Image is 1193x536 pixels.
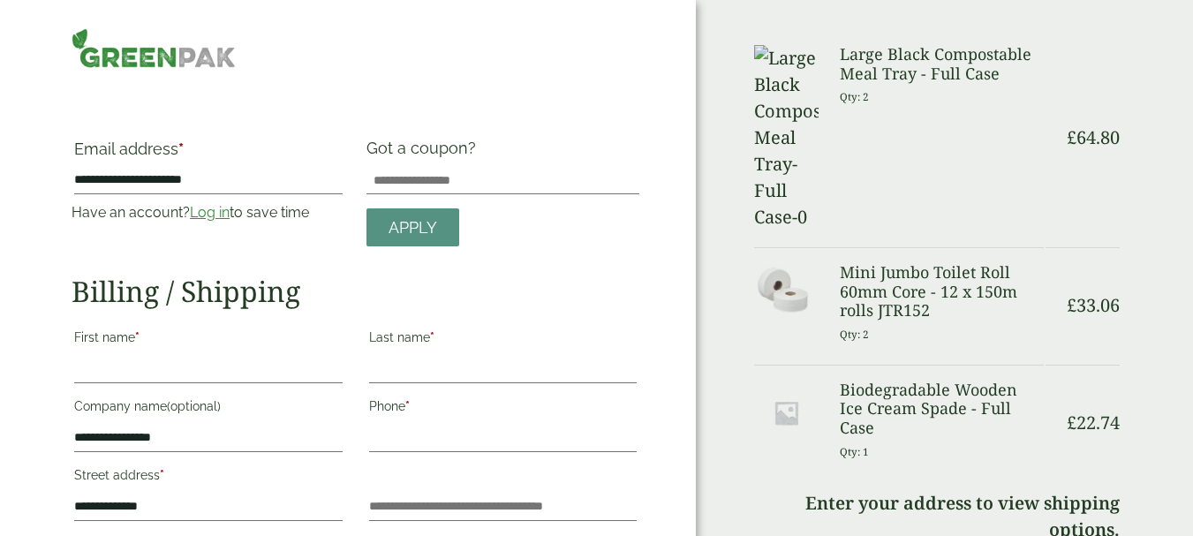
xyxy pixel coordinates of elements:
[167,399,221,413] span: (optional)
[72,202,345,223] p: Have an account? to save time
[135,330,140,344] abbr: required
[754,45,819,230] img: Large Black Compostable Meal Tray-Full Case-0
[369,394,638,424] label: Phone
[840,263,1044,321] h3: Mini Jumbo Toilet Roll 60mm Core - 12 x 150m rolls JTR152
[1067,125,1120,149] bdi: 64.80
[754,381,819,445] img: Placeholder
[389,218,437,238] span: Apply
[74,394,343,424] label: Company name
[840,445,869,458] small: Qty: 1
[840,381,1044,438] h3: Biodegradable Wooden Ice Cream Spade - Full Case
[369,325,638,355] label: Last name
[1067,125,1076,149] span: £
[190,204,230,221] a: Log in
[366,139,483,166] label: Got a coupon?
[430,330,434,344] abbr: required
[1067,411,1076,434] span: £
[74,141,343,166] label: Email address
[72,275,639,308] h2: Billing / Shipping
[840,45,1044,83] h3: Large Black Compostable Meal Tray - Full Case
[1067,411,1120,434] bdi: 22.74
[74,463,343,493] label: Street address
[160,468,164,482] abbr: required
[1067,293,1076,317] span: £
[1067,293,1120,317] bdi: 33.06
[178,140,184,158] abbr: required
[840,328,869,341] small: Qty: 2
[405,399,410,413] abbr: required
[366,208,459,246] a: Apply
[840,90,869,103] small: Qty: 2
[72,28,236,68] img: GreenPak Supplies
[74,325,343,355] label: First name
